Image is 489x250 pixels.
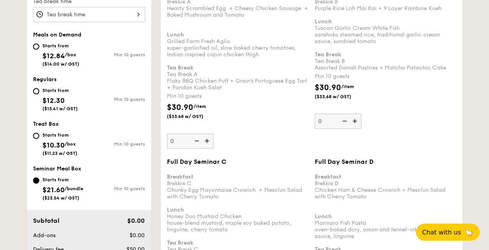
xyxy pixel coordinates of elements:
span: Chat with us [422,229,461,236]
b: Tea Break [167,240,193,246]
div: Min 10 guests [89,186,145,191]
button: Chat with us🦙 [416,224,480,241]
input: Starts from$10.30/box($11.23 w/ GST)Min 10 guests [33,133,39,139]
span: ($14.00 w/ GST) [42,61,79,67]
span: ($33.68 w/ GST) [315,94,368,100]
div: Starts from [42,87,78,94]
span: $30.90 [167,103,193,112]
div: Min 10 guests [167,92,308,100]
div: Min 10 guests [89,97,145,102]
span: Add-ons [33,232,56,239]
span: $12.30 [42,96,65,105]
input: Tea break time [33,7,145,22]
b: Breakfast [315,174,341,180]
span: $0.00 [127,217,145,224]
span: 🦙 [464,228,473,237]
img: icon-reduce.1d2dbef1.svg [190,134,202,148]
span: $21.60 [42,186,65,194]
span: ($13.41 w/ GST) [42,106,78,111]
input: Full Day Seminar ABreakfastBrekkie AHearty Scrambled Egg + Cheesy Chicken Sausage + Baked Mushroo... [167,134,214,149]
span: $12.84 [42,52,65,60]
span: Treat Box [33,121,59,127]
div: Starts from [42,177,83,183]
span: /item [341,84,354,89]
img: icon-reduce.1d2dbef1.svg [338,114,350,128]
b: Lunch [167,207,184,213]
input: Starts from$12.30($13.41 w/ GST)Min 10 guests [33,88,39,94]
span: Full Day Seminar C [167,158,226,165]
span: Subtotal [33,217,60,224]
b: Tea Break [315,51,341,58]
div: Min 10 guests [89,141,145,147]
div: Starts from [42,43,79,49]
input: Starts from$12.84/box($14.00 w/ GST)Min 10 guests [33,43,39,50]
img: icon-add.58712e84.svg [350,114,361,128]
span: /item [193,104,206,109]
div: Min 10 guests [89,52,145,57]
span: Full Day Seminar D [315,158,373,165]
div: Starts from [42,132,77,138]
span: ($33.68 w/ GST) [167,113,220,120]
span: Seminar Meal Box [33,165,81,172]
span: Meals on Demand [33,31,81,38]
span: $0.00 [130,232,145,239]
b: Lunch [315,213,332,220]
b: Breakfast [167,174,193,180]
input: Full Day Seminar BBreakfastBrekkie BPurple Rice Loh Mai Kai + 9 Layer Rainbow KuehLunchTuscan Gar... [315,114,361,129]
span: Regulars [33,76,57,83]
span: /box [65,141,76,147]
img: icon-add.58712e84.svg [202,134,214,148]
b: Lunch [167,31,184,38]
div: Min 10 guests [315,73,456,80]
span: /bundle [65,186,83,191]
span: ($11.23 w/ GST) [42,151,77,156]
input: Starts from$21.60/bundle($23.54 w/ GST)Min 10 guests [33,177,39,184]
span: $30.90 [315,83,341,92]
b: Lunch [315,18,332,25]
span: /box [65,52,76,57]
b: Tea Break [167,64,193,71]
span: $10.30 [42,141,65,149]
span: ($23.54 w/ GST) [42,195,79,201]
